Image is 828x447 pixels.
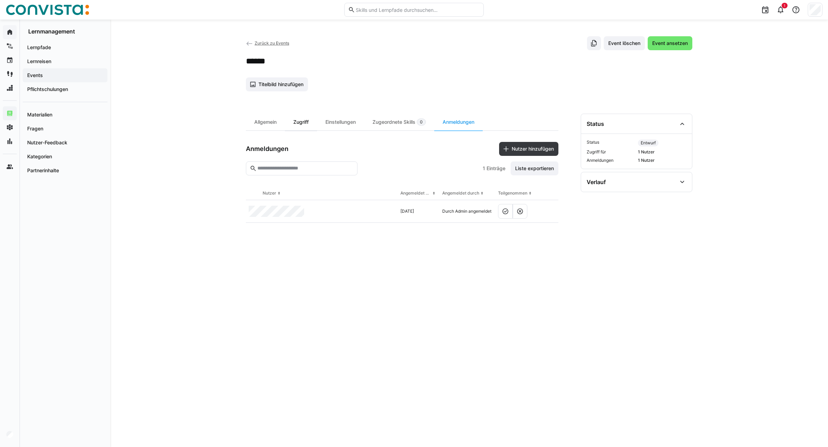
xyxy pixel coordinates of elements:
[498,190,527,196] div: Teilgenommen
[420,119,423,125] span: 0
[638,158,686,163] span: 1 Nutzer
[246,145,288,153] h3: Anmeldungen
[514,165,555,172] span: Liste exportieren
[511,145,555,152] span: Nutzer hinzufügen
[400,209,414,214] span: [DATE]
[641,140,656,146] span: Entwurf
[587,149,635,155] span: Zugriff für
[483,165,485,172] span: 1
[434,114,483,130] div: Anmeldungen
[487,165,505,172] span: Einträge
[511,161,558,175] button: Liste exportieren
[587,179,606,185] div: Verlauf
[442,190,479,196] div: Angemeldet durch
[604,36,645,50] button: Event löschen
[246,114,285,130] div: Allgemein
[587,158,635,163] span: Anmeldungen
[400,190,431,196] div: Angemeldet am
[651,40,689,47] span: Event ansetzen
[587,120,604,127] div: Status
[285,114,317,130] div: Zugriff
[255,40,289,46] span: Zurück zu Events
[648,36,692,50] button: Event ansetzen
[638,149,686,155] span: 1 Nutzer
[587,139,635,146] span: Status
[257,81,304,88] span: Titelbild hinzufügen
[784,3,785,8] span: 1
[246,40,289,46] a: Zurück zu Events
[263,190,276,196] div: Nutzer
[246,77,308,91] button: Titelbild hinzufügen
[364,114,434,130] div: Zugeordnete Skills
[317,114,364,130] div: Einstellungen
[442,209,491,214] span: Durch Admin angemeldet
[499,142,558,156] button: Nutzer hinzufügen
[607,40,641,47] span: Event löschen
[355,7,480,13] input: Skills und Lernpfade durchsuchen…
